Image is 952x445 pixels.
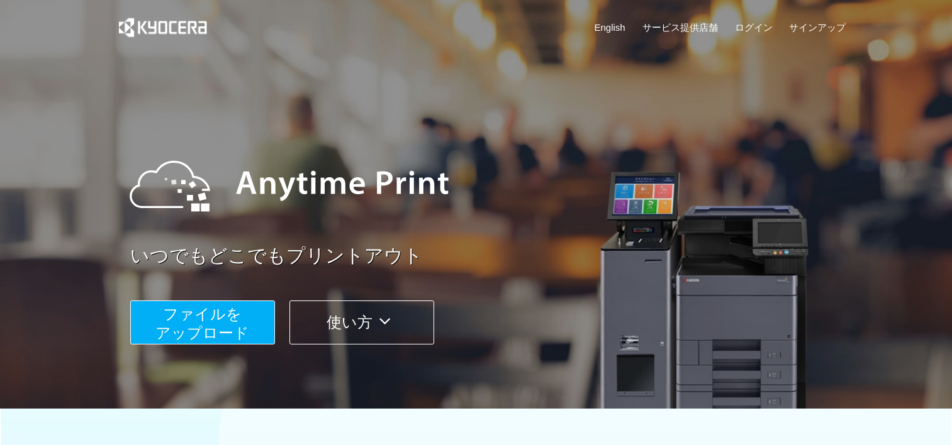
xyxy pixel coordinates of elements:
a: いつでもどこでもプリントアウト [130,243,854,270]
a: サインアップ [789,21,846,34]
a: サービス提供店舗 [642,21,718,34]
a: English [595,21,625,34]
a: ログイン [735,21,773,34]
button: 使い方 [289,300,434,344]
button: ファイルを​​アップロード [130,300,275,344]
span: ファイルを ​​アップロード [155,305,249,341]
